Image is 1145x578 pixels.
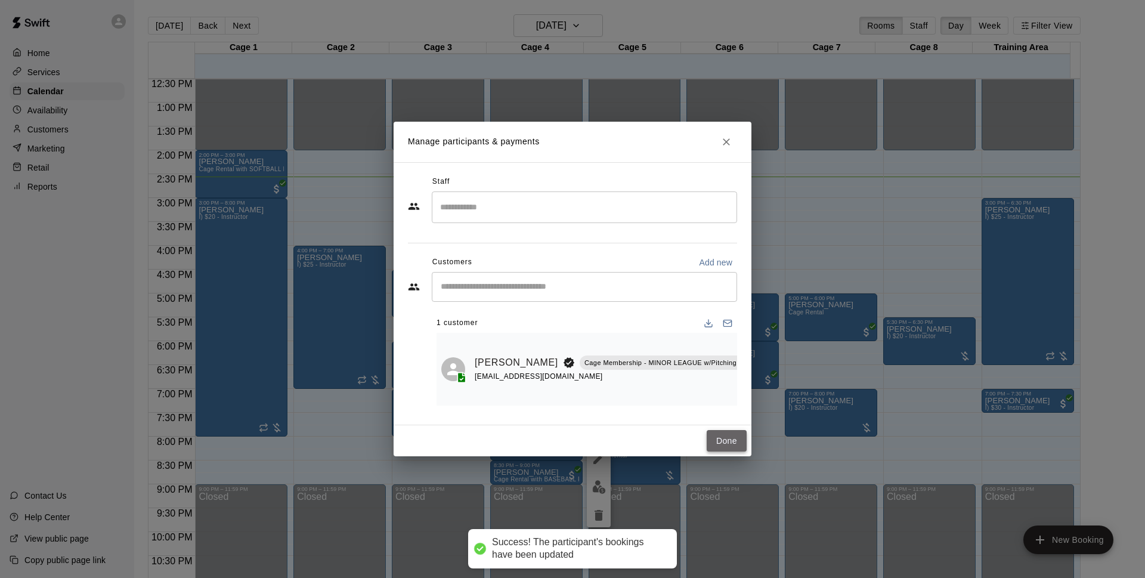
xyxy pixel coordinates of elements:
[408,281,420,293] svg: Customers
[441,357,465,381] div: Daniel Kim
[475,372,603,381] span: [EMAIL_ADDRESS][DOMAIN_NAME]
[432,191,737,223] div: Search staff
[432,253,472,272] span: Customers
[408,135,540,148] p: Manage participants & payments
[694,253,737,272] button: Add new
[408,200,420,212] svg: Staff
[584,358,765,368] p: Cage Membership - MINOR LEAGUE w/Pitching Machine
[563,357,575,369] svg: Booking Owner
[699,314,718,333] button: Download list
[707,430,747,452] button: Done
[699,256,732,268] p: Add new
[716,131,737,153] button: Close
[432,172,450,191] span: Staff
[432,272,737,302] div: Start typing to search customers...
[437,314,478,333] span: 1 customer
[718,314,737,333] button: Email participants
[475,355,558,370] a: [PERSON_NAME]
[492,536,665,561] div: Success! The participant's bookings have been updated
